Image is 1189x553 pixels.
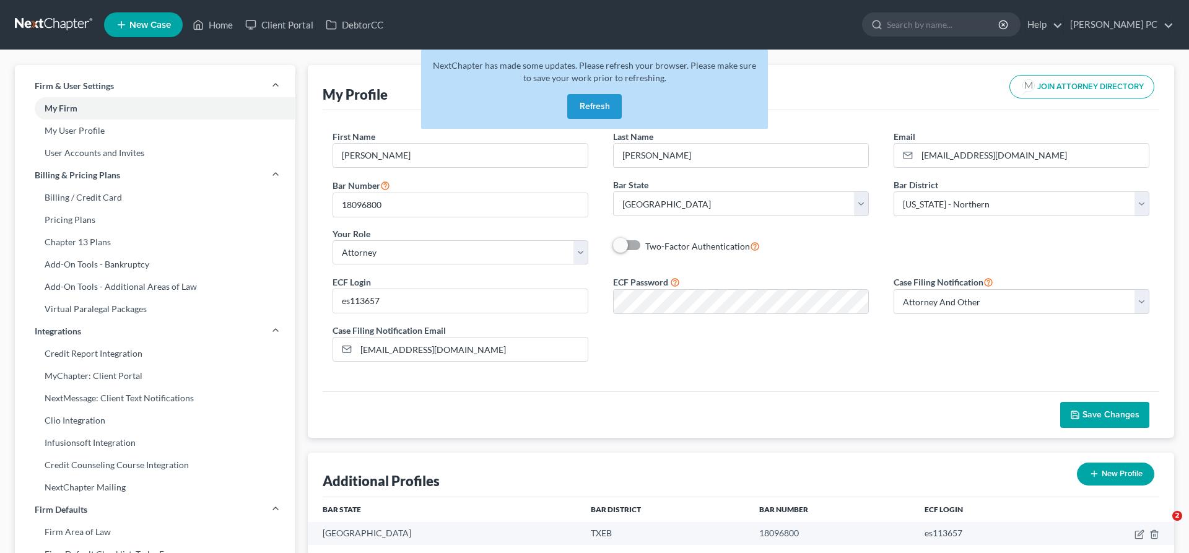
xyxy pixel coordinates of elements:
input: Enter first name... [333,144,588,167]
span: Two-Factor Authentication [645,241,750,251]
span: NextChapter has made some updates. Please refresh your browser. Please make sure to save your wor... [433,60,756,83]
a: Client Portal [239,14,320,36]
span: Billing & Pricing Plans [35,169,120,181]
input: Search by name... [887,13,1000,36]
span: Firm Defaults [35,503,87,516]
td: 18096800 [749,522,915,545]
span: First Name [333,131,375,142]
input: Enter last name... [614,144,868,167]
a: Help [1021,14,1063,36]
span: JOIN ATTORNEY DIRECTORY [1037,83,1144,91]
button: Save Changes [1060,402,1149,428]
a: DebtorCC [320,14,390,36]
button: New Profile [1077,463,1154,486]
input: Enter email... [917,144,1149,167]
input: Enter ecf login... [333,289,588,313]
a: Integrations [15,320,295,342]
a: Billing & Pricing Plans [15,164,295,186]
th: Bar District [581,497,749,522]
button: Refresh [567,94,622,119]
a: Home [186,14,239,36]
a: NextChapter Mailing [15,476,295,499]
th: ECF Login [915,497,1055,522]
input: Enter notification email.. [356,337,588,361]
button: JOIN ATTORNEY DIRECTORY [1009,75,1154,98]
a: Add-On Tools - Additional Areas of Law [15,276,295,298]
label: Bar State [613,178,648,191]
span: Your Role [333,229,370,239]
span: New Case [129,20,171,30]
th: Bar State [308,497,581,522]
td: [GEOGRAPHIC_DATA] [308,522,581,545]
a: Pricing Plans [15,209,295,231]
div: My Profile [323,85,388,103]
a: Credit Counseling Course Integration [15,454,295,476]
a: NextMessage: Client Text Notifications [15,387,295,409]
label: Case Filing Notification [894,274,993,289]
td: TXEB [581,522,749,545]
a: Credit Report Integration [15,342,295,365]
span: 2 [1172,511,1182,521]
a: User Accounts and Invites [15,142,295,164]
a: Virtual Paralegal Packages [15,298,295,320]
img: modern-attorney-logo-488310dd42d0e56951fffe13e3ed90e038bc441dd813d23dff0c9337a977f38e.png [1020,78,1037,95]
span: Email [894,131,915,142]
a: Firm Defaults [15,499,295,521]
a: Clio Integration [15,409,295,432]
a: My Firm [15,97,295,120]
span: Firm & User Settings [35,80,114,92]
iframe: Intercom live chat [1147,511,1177,541]
div: Additional Profiles [323,472,440,490]
a: MyChapter: Client Portal [15,365,295,387]
a: Infusionsoft Integration [15,432,295,454]
a: Firm & User Settings [15,75,295,97]
label: ECF Password [613,276,668,289]
a: Add-On Tools - Bankruptcy [15,253,295,276]
label: Bar District [894,178,938,191]
label: ECF Login [333,276,371,289]
th: Bar Number [749,497,915,522]
span: Save Changes [1082,409,1139,420]
label: Case Filing Notification Email [333,324,446,337]
input: # [333,193,588,217]
a: My User Profile [15,120,295,142]
a: [PERSON_NAME] PC [1064,14,1174,36]
a: Firm Area of Law [15,521,295,543]
span: Integrations [35,325,81,337]
a: Chapter 13 Plans [15,231,295,253]
a: Billing / Credit Card [15,186,295,209]
td: es113657 [915,522,1055,545]
label: Bar Number [333,178,390,193]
